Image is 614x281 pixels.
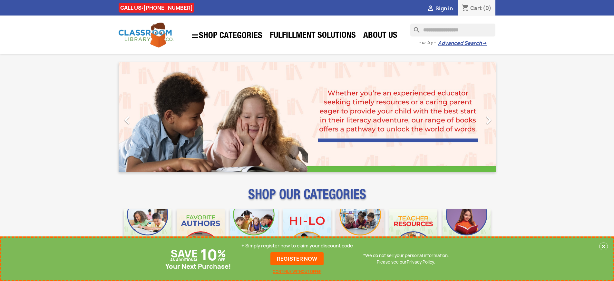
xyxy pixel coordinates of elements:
img: CLC_HiLo_Mobile.jpg [283,209,331,257]
span: Cart [470,5,482,12]
a: SHOP CATEGORIES [188,29,266,43]
div: CALL US: [119,3,194,13]
img: CLC_Favorite_Authors_Mobile.jpg [177,209,225,257]
span: → [482,40,487,47]
i:  [427,5,434,13]
i:  [481,112,497,128]
a: Fulfillment Solutions [267,30,359,43]
i: search [410,24,418,31]
a: Previous [119,62,175,172]
a: About Us [360,30,401,43]
i: shopping_cart [462,5,469,12]
img: CLC_Phonics_And_Decodables_Mobile.jpg [230,209,278,257]
ul: Carousel container [119,62,496,172]
a: Advanced Search→ [438,40,487,47]
p: SHOP OUR CATEGORIES [119,193,496,204]
img: CLC_Fiction_Nonfiction_Mobile.jpg [336,209,384,257]
a: [PHONE_NUMBER] [143,4,193,11]
span: Sign in [435,5,453,12]
i:  [191,32,199,40]
a: Next [439,62,496,172]
img: CLC_Dyslexia_Mobile.jpg [443,209,491,257]
img: Classroom Library Company [119,23,173,47]
img: CLC_Bulk_Mobile.jpg [124,209,172,257]
img: CLC_Teacher_Resources_Mobile.jpg [389,209,437,257]
span: - or try - [419,39,438,46]
i:  [119,112,135,128]
input: Search [410,24,495,36]
a:  Sign in [427,5,453,12]
span: (0) [483,5,492,12]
